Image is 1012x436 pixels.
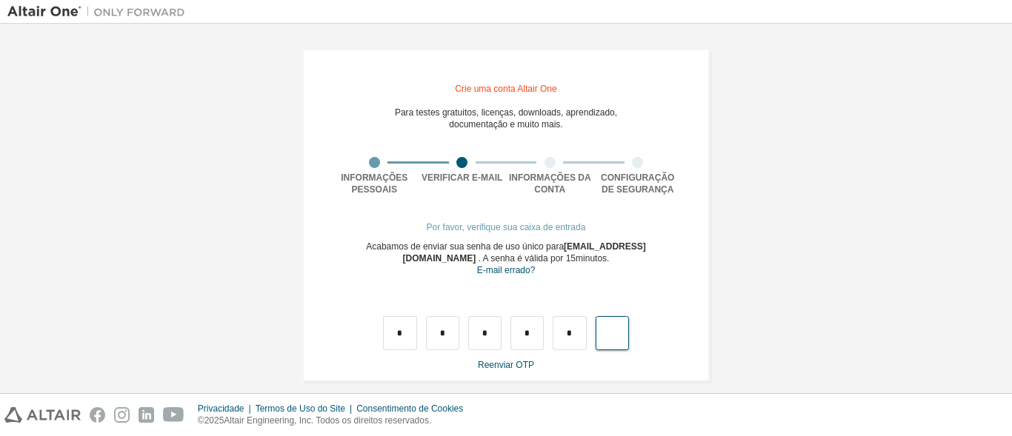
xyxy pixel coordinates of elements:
font: Verificar e-mail [422,172,502,183]
img: Altair Um [7,4,193,19]
font: Altair Engineering, Inc. Todos os direitos reservados. [224,415,431,426]
img: instagram.svg [114,407,130,423]
font: Para testes gratuitos, licenças, downloads, aprendizado, [395,107,617,118]
font: Por favor, verifique sua caixa de entrada [427,222,586,232]
font: Informações da conta [509,172,591,195]
img: facebook.svg [90,407,105,423]
font: 15 [566,253,576,264]
font: Termos de Uso do Site [256,403,345,414]
font: [EMAIL_ADDRESS][DOMAIN_NAME] [403,241,646,264]
a: Voltar ao formulário de inscrição [477,266,536,275]
font: E-mail errado? [477,265,536,275]
font: Reenviar OTP [478,360,534,370]
font: Informações pessoais [341,172,407,195]
font: 2025 [204,415,224,426]
font: Acabamos de enviar sua senha de uso único para [366,241,564,252]
font: Consentimento de Cookies [356,403,463,414]
font: Privacidade [198,403,244,414]
font: . A senha é válida por [479,253,564,264]
font: documentação e muito mais. [449,119,562,130]
font: Configuração de segurança [601,172,674,195]
font: Crie uma conta Altair One [455,84,556,94]
img: altair_logo.svg [4,407,81,423]
font: © [198,415,204,426]
font: minutos. [576,253,609,264]
img: linkedin.svg [139,407,154,423]
img: youtube.svg [163,407,184,423]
